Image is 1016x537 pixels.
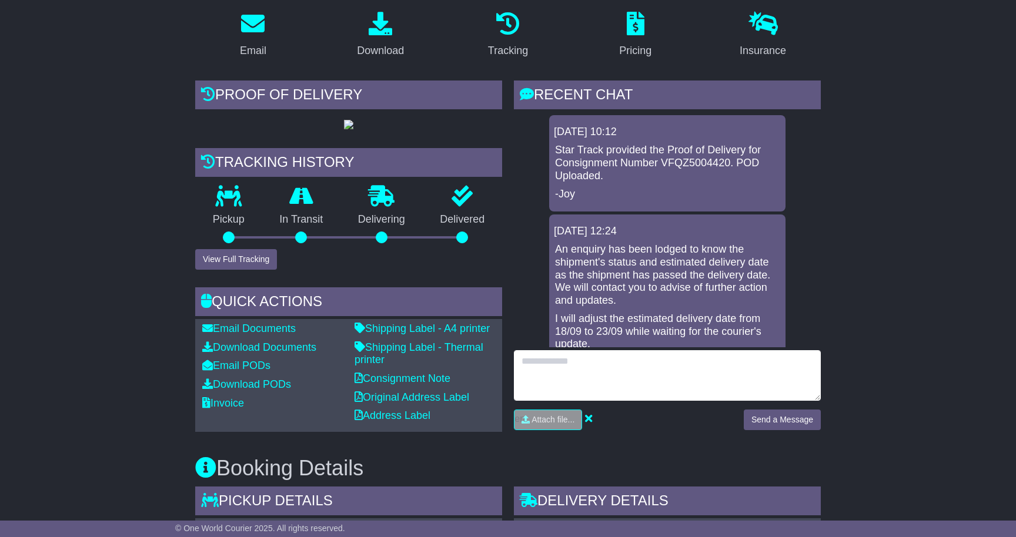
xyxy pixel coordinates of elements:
div: Pricing [619,43,651,59]
a: Original Address Label [355,391,469,403]
div: Email [240,43,266,59]
p: In Transit [262,213,341,226]
button: View Full Tracking [195,249,277,270]
p: I will adjust the estimated delivery date from 18/09 to 23/09 while waiting for the courier's upd... [555,313,780,351]
a: Email Documents [202,323,296,334]
div: [DATE] 12:24 [554,225,781,238]
a: Pricing [611,8,659,63]
a: Shipping Label - Thermal printer [355,341,483,366]
p: Delivering [340,213,423,226]
img: GetPodImage [344,120,353,129]
div: Quick Actions [195,287,502,319]
p: Pickup [195,213,262,226]
a: Insurance [732,8,794,63]
p: Star Track provided the Proof of Delivery for Consignment Number VFQZ5004420. POD Uploaded. [555,144,780,182]
a: Email [232,8,274,63]
div: RECENT CHAT [514,80,821,112]
p: An enquiry has been lodged to know the shipment's status and estimated delivery date as the shipm... [555,243,780,307]
div: Insurance [740,43,786,59]
span: © One World Courier 2025. All rights reserved. [175,523,345,533]
a: Tracking [480,8,536,63]
button: Send a Message [744,410,821,430]
div: Tracking [488,43,528,59]
div: Tracking history [195,148,502,180]
a: Invoice [202,397,244,409]
h3: Booking Details [195,457,821,480]
a: Download PODs [202,378,291,390]
a: Email PODs [202,360,270,371]
a: Download Documents [202,341,316,353]
div: Download [357,43,404,59]
a: Shipping Label - A4 printer [355,323,490,334]
div: Delivery Details [514,486,821,518]
div: Proof of Delivery [195,80,502,112]
a: Download [349,8,412,63]
a: Consignment Note [355,372,450,384]
a: Address Label [355,410,430,421]
p: -Joy [555,188,780,201]
p: Delivered [423,213,503,226]
div: [DATE] 10:12 [554,126,781,139]
div: Pickup Details [195,486,502,518]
